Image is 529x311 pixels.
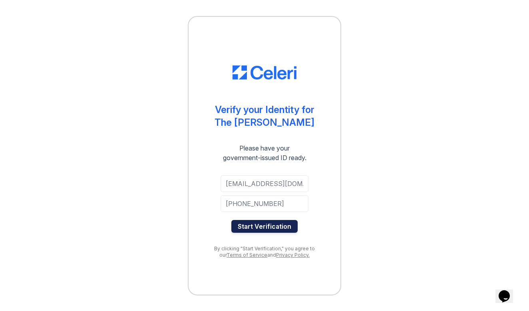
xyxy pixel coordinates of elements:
[231,220,298,233] button: Start Verification
[227,252,267,258] a: Terms of Service
[276,252,310,258] a: Privacy Policy.
[221,175,308,192] input: Email
[495,279,521,303] iframe: chat widget
[233,65,296,80] img: CE_Logo_Blue-a8612792a0a2168367f1c8372b55b34899dd931a85d93a1a3d3e32e68fde9ad4.png
[221,195,308,212] input: Phone
[209,143,321,162] div: Please have your government-issued ID ready.
[215,103,314,129] div: Verify your Identity for The [PERSON_NAME]
[205,246,324,258] div: By clicking "Start Verification," you agree to our and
